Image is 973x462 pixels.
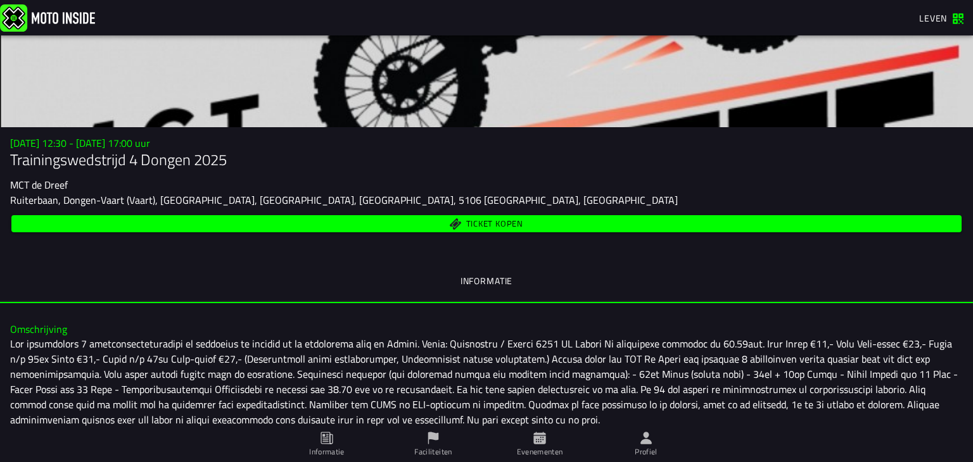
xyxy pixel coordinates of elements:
[10,177,68,192] font: MCT de Dreef
[10,135,150,151] font: [DATE] 12:30 - [DATE] 17:00 uur
[919,11,947,25] font: Leven
[913,7,970,28] a: Leven
[10,322,67,337] font: Omschrijving
[635,446,658,458] font: Profiel
[309,446,345,458] font: Informatie
[517,446,563,458] font: Evenementen
[10,192,678,208] font: Ruiterbaan, Dongen-Vaart (Vaart), [GEOGRAPHIC_DATA], [GEOGRAPHIC_DATA], [GEOGRAPHIC_DATA], 5106 [...
[10,336,960,427] font: Lor ipsumdolors 7 ametconsecteturadipi el seddoeius te incidid ut la etdolorema aliq en Admini. V...
[466,217,523,230] font: Ticket kopen
[10,148,227,171] font: Trainingswedstrijd 4 Dongen 2025
[414,446,452,458] font: Faciliteiten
